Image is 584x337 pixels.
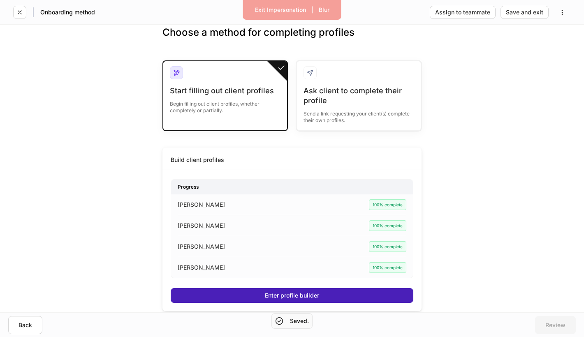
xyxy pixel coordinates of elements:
div: 100% complete [369,199,406,210]
div: Enter profile builder [265,293,319,298]
p: [PERSON_NAME] [178,242,225,251]
div: Progress [171,180,413,194]
div: Ask client to complete their profile [304,86,414,106]
div: 100% complete [369,220,406,231]
button: Enter profile builder [171,288,413,303]
button: Blur [313,3,335,16]
div: Exit Impersonation [255,7,306,13]
div: Blur [319,7,329,13]
h5: Saved. [290,317,309,325]
div: Build client profiles [171,156,224,164]
h5: Onboarding method [40,8,95,16]
div: Assign to teammate [435,9,490,15]
h3: Choose a method for completing profiles [162,26,422,52]
button: Save and exit [501,6,549,19]
div: 100% complete [369,241,406,252]
div: Begin filling out client profiles, whether completely or partially. [170,96,280,114]
button: Exit Impersonation [250,3,311,16]
div: Send a link requesting your client(s) complete their own profiles. [304,106,414,124]
div: Start filling out client profiles [170,86,280,96]
div: 100% complete [369,262,406,273]
div: Save and exit [506,9,543,15]
button: Assign to teammate [430,6,496,19]
button: Back [8,316,42,334]
p: [PERSON_NAME] [178,201,225,209]
p: [PERSON_NAME] [178,222,225,230]
div: Back [19,322,32,328]
p: [PERSON_NAME] [178,263,225,272]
